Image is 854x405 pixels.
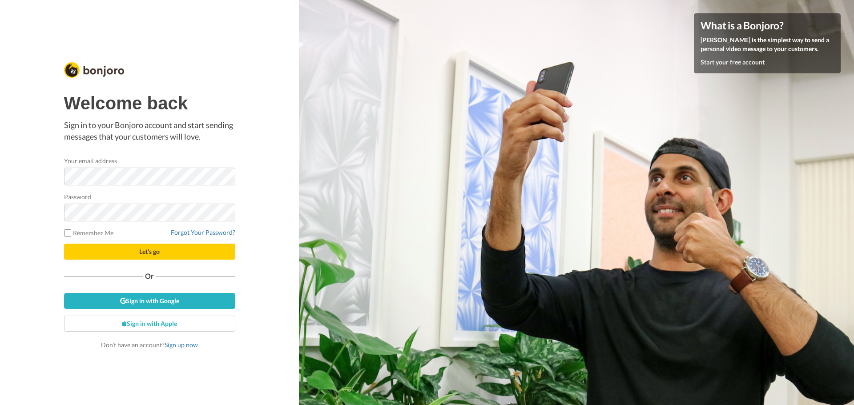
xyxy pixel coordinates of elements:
h4: What is a Bonjoro? [701,20,834,31]
button: Let's go [64,244,235,260]
span: Let's go [139,248,160,255]
input: Remember Me [64,229,71,237]
span: Or [143,273,156,279]
a: Sign in with Apple [64,316,235,332]
h1: Welcome back [64,93,235,113]
label: Your email address [64,156,117,165]
a: Start your free account [701,58,765,66]
a: Sign in with Google [64,293,235,309]
span: Don’t have an account? [101,341,198,349]
label: Remember Me [64,228,114,237]
label: Password [64,192,92,201]
a: Forgot Your Password? [171,229,235,236]
a: Sign up now [165,341,198,349]
p: Sign in to your Bonjoro account and start sending messages that your customers will love. [64,120,235,142]
p: [PERSON_NAME] is the simplest way to send a personal video message to your customers. [701,36,834,53]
